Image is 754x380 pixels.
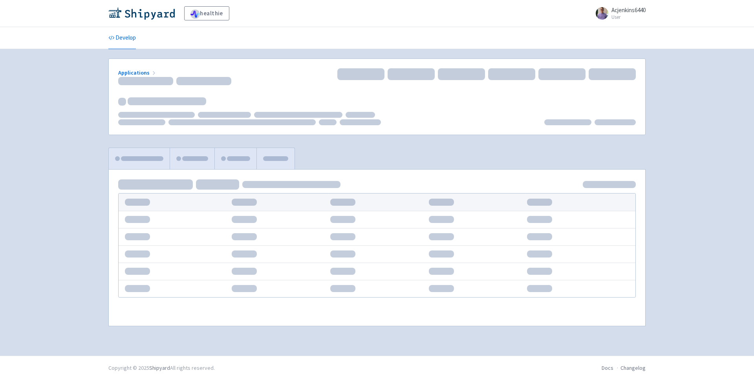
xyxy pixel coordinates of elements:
a: healthie [184,6,229,20]
a: Changelog [620,364,646,371]
img: Shipyard logo [108,7,175,20]
a: Applications [118,69,157,76]
a: Shipyard [149,364,170,371]
a: Acjenkins6440 User [591,7,646,20]
a: Docs [602,364,613,371]
span: Acjenkins6440 [611,6,646,14]
small: User [611,15,646,20]
div: Copyright © 2025 All rights reserved. [108,364,215,372]
a: Develop [108,27,136,49]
